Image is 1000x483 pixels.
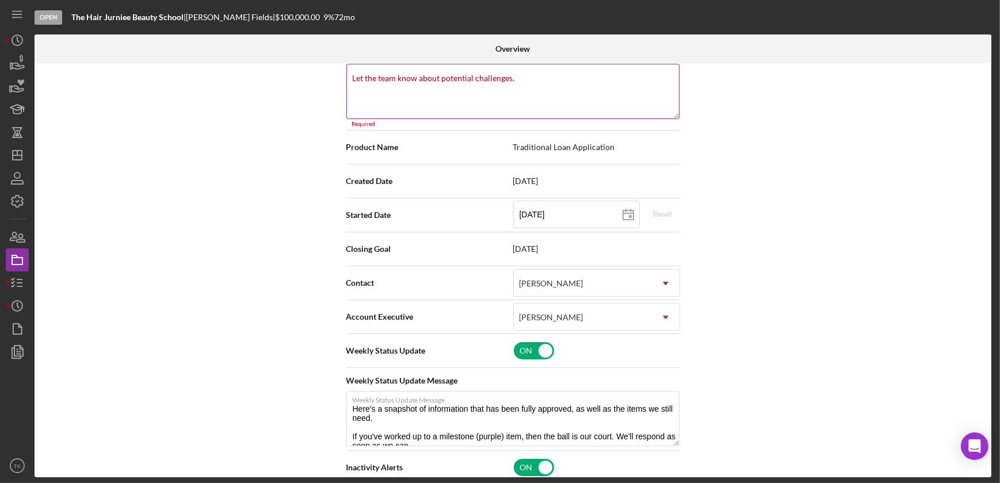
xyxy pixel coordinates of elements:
div: [PERSON_NAME] [520,313,583,322]
text: TK [14,463,21,469]
div: [PERSON_NAME] Fields | [186,13,275,22]
span: [DATE] [513,177,680,186]
span: Traditional Loan Application [513,143,680,152]
div: 9 % [323,13,334,22]
span: [DATE] [513,244,680,254]
div: Required [346,121,680,128]
span: Account Executive [346,311,513,323]
div: Open [35,10,62,25]
div: | [71,13,186,22]
label: Weekly Status Update Message [353,392,680,404]
label: Let the team know about potential challenges. [353,74,515,83]
span: Inactivity Alerts [346,462,513,473]
span: Product Name [346,141,513,153]
span: Created Date [346,175,513,187]
div: 72 mo [334,13,355,22]
div: Reset [653,205,673,223]
span: Weekly Status Update Message [346,375,680,386]
button: Reset [646,205,680,223]
span: Contact [346,277,513,289]
b: The Hair Jurniee Beauty School [71,12,184,22]
textarea: Here's a snapshot of information that has been fully approved, as well as the items we still need... [346,391,680,446]
b: Overview [495,44,530,53]
div: [PERSON_NAME] [520,279,583,288]
span: Started Date [346,209,513,221]
span: Closing Goal [346,243,513,255]
button: TK [6,454,29,477]
span: Weekly Status Update [346,345,513,356]
div: $100,000.00 [275,13,323,22]
div: Open Intercom Messenger [961,432,988,460]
